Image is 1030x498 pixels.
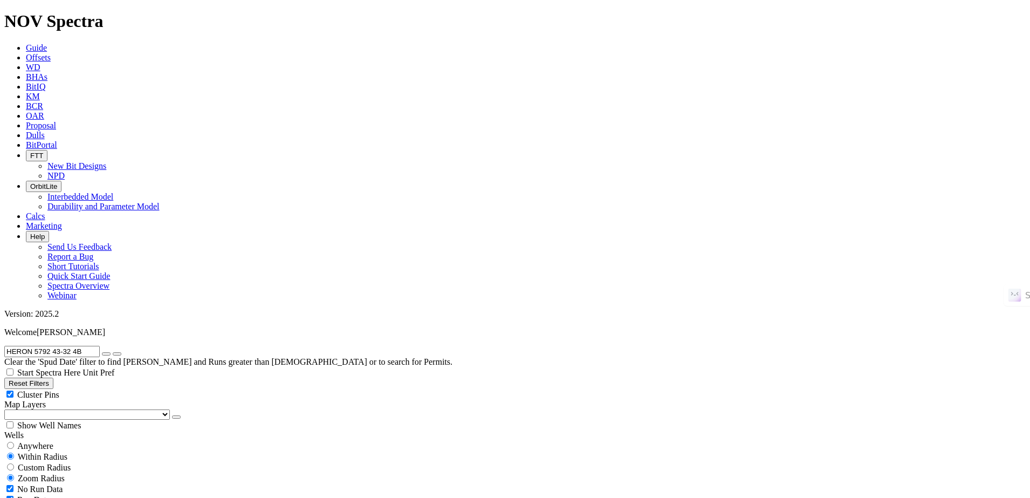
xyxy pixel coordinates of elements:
span: No Run Data [17,485,63,494]
span: Cluster Pins [17,390,59,399]
span: Start Spectra Here [17,368,80,377]
p: Welcome [4,328,1026,337]
a: Send Us Feedback [47,242,112,251]
a: Offsets [26,53,51,62]
a: Report a Bug [47,252,93,261]
button: OrbitLite [26,181,61,192]
span: Map Layers [4,400,46,409]
span: FTT [30,152,43,160]
a: Short Tutorials [47,262,99,271]
a: Calcs [26,212,45,221]
a: BitPortal [26,140,57,149]
button: Help [26,231,49,242]
div: Wells [4,431,1026,440]
a: Marketing [26,221,62,230]
input: Start Spectra Here [6,369,13,376]
button: FTT [26,150,47,161]
a: Durability and Parameter Model [47,202,160,211]
h1: NOV Spectra [4,11,1026,31]
span: Unit Pref [83,368,114,377]
a: Quick Start Guide [47,271,110,281]
div: Version: 2025.2 [4,309,1026,319]
a: OAR [26,111,44,120]
span: Custom Radius [18,463,71,472]
a: WD [26,63,40,72]
input: Search [4,346,100,357]
span: Within Radius [18,452,67,461]
button: Reset Filters [4,378,53,389]
span: OrbitLite [30,182,57,190]
a: NPD [47,171,65,180]
a: New Bit Designs [47,161,106,170]
a: BHAs [26,72,47,81]
span: Show Well Names [17,421,81,430]
span: Anywhere [17,441,53,451]
a: BCR [26,101,43,111]
span: Zoom Radius [18,474,65,483]
a: Interbedded Model [47,192,113,201]
a: Webinar [47,291,77,300]
a: Spectra Overview [47,281,109,290]
a: Proposal [26,121,56,130]
a: KM [26,92,40,101]
a: BitIQ [26,82,45,91]
span: Help [30,233,45,241]
span: [PERSON_NAME] [37,328,105,337]
a: Dulls [26,131,45,140]
a: Guide [26,43,47,52]
span: Clear the 'Spud Date' filter to find [PERSON_NAME] and Runs greater than [DEMOGRAPHIC_DATA] or to... [4,357,452,366]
